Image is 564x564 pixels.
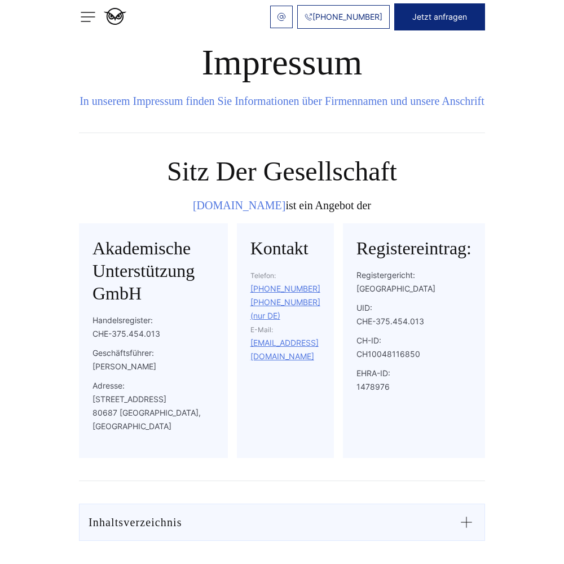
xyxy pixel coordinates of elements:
[79,196,485,214] div: ist ein Angebot der
[79,8,97,26] img: menu
[250,237,279,259] h2: Kontakt
[89,513,182,531] div: Inhaltsverzeichnis
[305,13,312,21] img: Phone
[356,268,472,282] p: Registergericht:
[79,92,485,110] div: In unserem Impressum finden Sie Informationen über Firmennamen und unsere Anschrift
[277,12,286,21] img: email
[356,237,403,259] h2: Registereintrag:
[92,327,214,341] div: CHE-375.454.013
[250,271,276,280] span: Telefon:
[297,5,390,29] a: [PHONE_NUMBER]
[193,199,285,211] a: [DOMAIN_NAME]
[312,12,382,21] span: [PHONE_NUMBER]
[92,346,214,360] p: Geschäftsführer:
[92,314,214,327] p: Handelsregister:
[79,42,485,83] h1: Impressum
[92,379,214,393] p: Adresse:
[356,334,472,347] p: CH-ID:
[92,360,214,373] div: [PERSON_NAME]
[92,237,141,305] h2: Akademische Unterstützung GmbH
[356,380,472,394] div: 1478976
[104,8,126,25] img: logo
[79,156,485,187] h2: Sitz der Gesellschaft
[250,284,320,293] a: [PHONE_NUMBER]
[356,315,472,328] div: CHE-375.454.013
[394,3,485,30] button: Jetzt anfragen
[356,282,472,296] div: [GEOGRAPHIC_DATA]
[250,338,319,361] a: [EMAIL_ADDRESS][DOMAIN_NAME]
[356,301,472,315] p: UID:
[92,393,214,433] div: [STREET_ADDRESS] 80687 [GEOGRAPHIC_DATA], [GEOGRAPHIC_DATA]
[250,325,273,334] span: E-Mail:
[356,367,472,380] p: EHRA-ID:
[250,297,320,320] a: [PHONE_NUMBER] (nur DE)
[356,347,472,361] div: CH10048116850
